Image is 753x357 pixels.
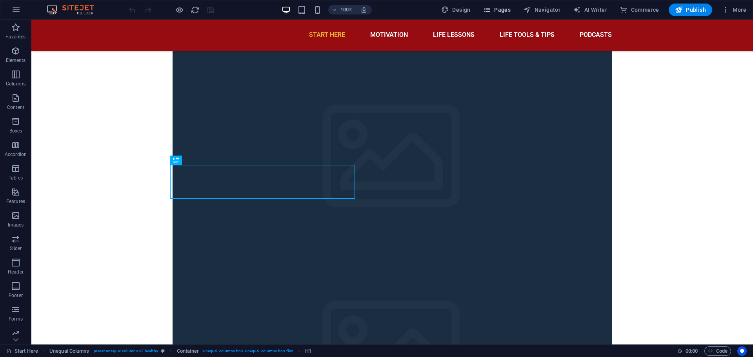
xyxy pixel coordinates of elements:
span: Design [441,6,471,14]
a: Click to cancel selection. Double-click to open Pages [6,346,38,356]
div: Design (Ctrl+Alt+Y) [438,4,474,16]
span: Pages [483,6,511,14]
button: Code [704,346,731,356]
span: : [691,348,692,354]
nav: breadcrumb [49,346,311,356]
span: Navigator [523,6,560,14]
p: Favorites [5,34,25,40]
i: This element is a customizable preset [161,349,165,353]
button: 100% [328,5,356,14]
h6: Session time [677,346,698,356]
p: Forms [9,316,23,322]
span: . unequal-columns-box .unequal-columns-box-flex [202,346,293,356]
p: Accordion [5,151,27,158]
span: 00 00 [686,346,698,356]
i: Reload page [191,5,200,14]
p: Content [7,104,24,111]
i: On resize automatically adjust zoom level to fit chosen device. [360,6,367,13]
span: Click to select. Double-click to edit [49,346,89,356]
p: Columns [6,81,25,87]
span: Click to select. Double-click to edit [177,346,199,356]
span: Code [708,346,728,356]
span: Commerce [620,6,659,14]
p: Boxes [9,128,22,134]
button: Design [438,4,474,16]
button: reload [190,5,200,14]
img: Editor Logo [45,5,104,14]
button: Commerce [617,4,662,16]
span: More [722,6,746,14]
button: Navigator [520,4,564,16]
h6: 100% [340,5,353,14]
button: Publish [669,4,712,16]
button: Usercentrics [737,346,747,356]
button: Pages [480,4,514,16]
p: Header [8,269,24,275]
p: Features [6,198,25,205]
span: . preset-unequal-columns-v2-healthy [93,346,158,356]
span: Publish [675,6,706,14]
button: More [718,4,749,16]
p: Tables [9,175,23,181]
button: AI Writer [570,4,610,16]
p: Slider [10,245,22,252]
span: AI Writer [573,6,607,14]
p: Images [8,222,24,228]
span: Click to select. Double-click to edit [305,346,311,356]
p: Footer [9,292,23,299]
button: Click here to leave preview mode and continue editing [175,5,184,14]
p: Elements [6,57,26,63]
